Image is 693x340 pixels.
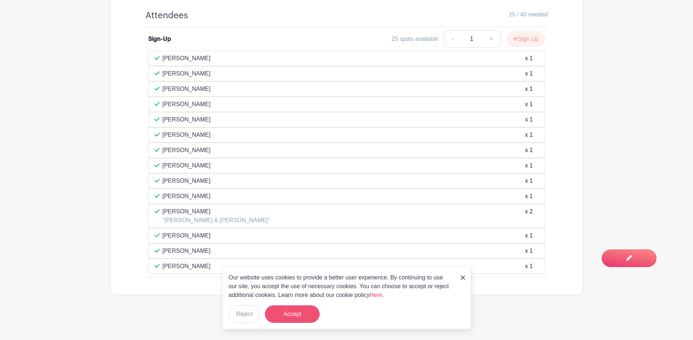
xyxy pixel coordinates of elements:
[163,161,211,170] p: [PERSON_NAME]
[163,207,270,216] p: [PERSON_NAME]
[163,54,211,63] p: [PERSON_NAME]
[525,100,533,109] div: x 1
[507,31,545,47] button: Sign Up
[509,10,548,19] span: 25 / 40 needed
[525,69,533,78] div: x 1
[525,115,533,124] div: x 1
[525,231,533,240] div: x 1
[163,100,211,109] p: [PERSON_NAME]
[163,131,211,139] p: [PERSON_NAME]
[163,115,211,124] p: [PERSON_NAME]
[145,10,188,21] h4: Attendees
[229,273,453,300] p: Our website uses cookies to provide a better user experience. By continuing to use our site, you ...
[525,262,533,271] div: x 1
[148,35,171,43] div: Sign-Up
[370,292,382,298] a: Here
[525,146,533,155] div: x 1
[461,275,465,280] img: close_button-5f87c8562297e5c2d7936805f587ecaba9071eb48480494691a3f1689db116b3.svg
[525,131,533,139] div: x 1
[525,207,533,225] div: x 2
[265,305,320,323] button: Accept
[392,35,438,43] div: 25 spots available
[163,247,211,255] p: [PERSON_NAME]
[163,216,270,225] p: "[PERSON_NAME] & [PERSON_NAME]"
[163,192,211,201] p: [PERSON_NAME]
[525,247,533,255] div: x 1
[444,30,461,48] a: -
[229,305,260,323] button: Reject
[525,161,533,170] div: x 1
[163,85,211,93] p: [PERSON_NAME]
[163,146,211,155] p: [PERSON_NAME]
[482,30,500,48] a: +
[163,231,211,240] p: [PERSON_NAME]
[525,177,533,185] div: x 1
[525,54,533,63] div: x 1
[163,177,211,185] p: [PERSON_NAME]
[163,69,211,78] p: [PERSON_NAME]
[525,85,533,93] div: x 1
[525,192,533,201] div: x 1
[163,262,211,271] p: [PERSON_NAME]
